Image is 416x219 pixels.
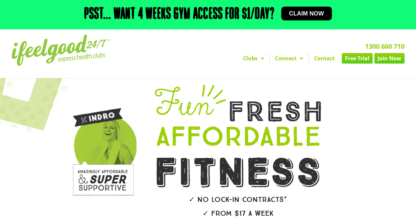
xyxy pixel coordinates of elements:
[136,210,340,217] h2: ✓ From $17 a week
[270,53,308,64] a: Connect
[309,53,340,64] a: Contact
[281,7,332,20] a: Claim now
[365,42,404,51] a: 1300 660 710
[151,53,404,64] nav: Menu
[374,53,404,64] a: Join Now
[136,196,340,203] h2: ✓ No lock-in contracts*
[238,53,269,64] a: Clubs
[84,7,275,22] h2: Psst... Want 4 weeks gym access for $1/day?
[289,11,324,16] span: Claim now
[342,53,373,64] a: Free Trial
